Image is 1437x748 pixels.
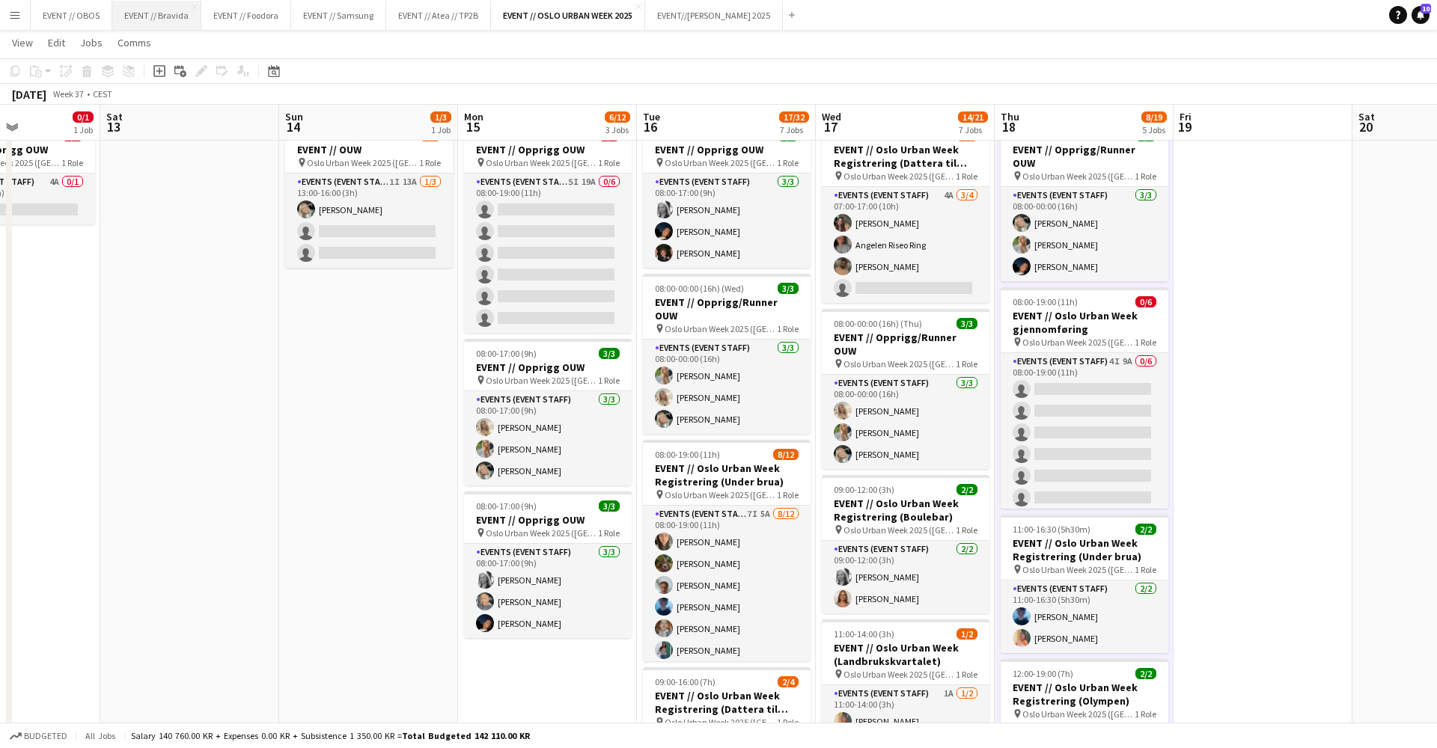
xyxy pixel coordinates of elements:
[834,484,894,495] span: 09:00-12:00 (3h)
[779,111,809,123] span: 17/32
[1141,111,1167,123] span: 8/19
[956,171,977,182] span: 1 Role
[655,449,720,460] span: 08:00-19:00 (11h)
[464,174,632,333] app-card-role: Events (Event Staff)5I19A0/608:00-19:00 (11h)
[605,111,630,123] span: 6/12
[822,143,989,170] h3: EVENT // Oslo Urban Week Registrering (Dattera til [GEOGRAPHIC_DATA])
[464,143,632,156] h3: EVENT // Opprigg OUW
[1001,580,1168,653] app-card-role: Events (Event Staff)2/211:00-16:30 (5h30m)[PERSON_NAME][PERSON_NAME]
[73,124,93,135] div: 1 Job
[419,157,441,168] span: 1 Role
[598,375,620,386] span: 1 Role
[1013,524,1090,535] span: 11:00-16:30 (5h30m)
[643,295,811,322] h3: EVENT // Opprigg/Runner OUW
[641,118,660,135] span: 16
[1177,118,1192,135] span: 19
[285,143,453,156] h3: EVENT // OUW
[1022,564,1135,575] span: Oslo Urban Week 2025 ([GEOGRAPHIC_DATA])
[777,489,799,500] span: 1 Role
[643,462,811,488] h3: EVENT // Oslo Urban Week Registrering (Under brua)
[598,157,620,168] span: 1 Role
[486,527,598,539] span: Oslo Urban Week 2025 ([GEOGRAPHIC_DATA])
[1022,337,1135,348] span: Oslo Urban Week 2025 ([GEOGRAPHIC_DATA])
[1358,110,1375,123] span: Sat
[464,121,632,333] div: 08:00-19:00 (11h)0/6EVENT // Opprigg OUW Oslo Urban Week 2025 ([GEOGRAPHIC_DATA])1 RoleEvents (Ev...
[491,1,645,30] button: EVENT // OSLO URBAN WEEK 2025
[283,118,303,135] span: 14
[402,730,530,741] span: Total Budgeted 142 110.00 KR
[1001,287,1168,509] app-job-card: 08:00-19:00 (11h)0/6EVENT // Oslo Urban Week gjennomføring Oslo Urban Week 2025 ([GEOGRAPHIC_DATA...
[956,358,977,370] span: 1 Role
[1013,296,1078,307] span: 08:00-19:00 (11h)
[48,36,65,49] span: Edit
[843,669,956,680] span: Oslo Urban Week 2025 ([GEOGRAPHIC_DATA])
[643,689,811,716] h3: EVENT // Oslo Urban Week Registrering (Dattera til [GEOGRAPHIC_DATA])
[1180,110,1192,123] span: Fri
[1135,564,1156,575] span: 1 Role
[778,676,799,687] span: 2/4
[12,87,46,102] div: [DATE]
[643,274,811,434] div: 08:00-00:00 (16h) (Wed)3/3EVENT // Opprigg/Runner OUW Oslo Urban Week 2025 ([GEOGRAPHIC_DATA])1 R...
[486,375,598,386] span: Oslo Urban Week 2025 ([GEOGRAPHIC_DATA])
[1135,524,1156,535] span: 2/2
[104,118,123,135] span: 13
[834,318,922,329] span: 08:00-00:00 (16h) (Thu)
[285,121,453,268] app-job-card: 13:00-16:00 (3h)1/3EVENT // OUW Oslo Urban Week 2025 ([GEOGRAPHIC_DATA])1 RoleEvents (Event Staff...
[112,1,201,30] button: EVENT // Bravida
[605,124,629,135] div: 3 Jobs
[822,331,989,358] h3: EVENT // Opprigg/Runner OUW
[49,88,87,99] span: Week 37
[1001,143,1168,170] h3: EVENT // Opprigg/Runner OUW
[24,731,67,741] span: Budgeted
[843,358,956,370] span: Oslo Urban Week 2025 ([GEOGRAPHIC_DATA])
[822,121,989,303] div: 07:00-17:00 (10h)3/4EVENT // Oslo Urban Week Registrering (Dattera til [GEOGRAPHIC_DATA]) Oslo Ur...
[201,1,291,30] button: EVENT // Foodora
[655,676,716,687] span: 09:00-16:00 (7h)
[1001,353,1168,512] app-card-role: Events (Event Staff)4I9A0/608:00-19:00 (11h)
[93,88,112,99] div: CEST
[599,500,620,512] span: 3/3
[462,118,483,135] span: 15
[822,475,989,613] div: 09:00-12:00 (3h)2/2EVENT // Oslo Urban Week Registrering (Boulebar) Oslo Urban Week 2025 ([GEOGRA...
[431,124,451,135] div: 1 Job
[1001,309,1168,336] h3: EVENT // Oslo Urban Week gjennomføring
[822,541,989,613] app-card-role: Events (Event Staff)2/209:00-12:00 (3h)[PERSON_NAME][PERSON_NAME]
[822,497,989,524] h3: EVENT // Oslo Urban Week Registrering (Boulebar)
[476,348,537,359] span: 08:00-17:00 (9h)
[464,391,632,485] app-card-role: Events (Event Staff)3/308:00-17:00 (9h)[PERSON_NAME][PERSON_NAME][PERSON_NAME]
[464,110,483,123] span: Mon
[1001,515,1168,653] div: 11:00-16:30 (5h30m)2/2EVENT // Oslo Urban Week Registrering (Under brua) Oslo Urban Week 2025 ([G...
[998,118,1019,135] span: 18
[1142,124,1166,135] div: 5 Jobs
[645,1,783,30] button: EVENT//[PERSON_NAME] 2025
[464,491,632,638] app-job-card: 08:00-17:00 (9h)3/3EVENT // Opprigg OUW Oslo Urban Week 2025 ([GEOGRAPHIC_DATA])1 RoleEvents (Eve...
[1001,110,1019,123] span: Thu
[476,500,537,512] span: 08:00-17:00 (9h)
[1001,121,1168,281] app-job-card: 08:00-00:00 (16h) (Fri)3/3EVENT // Opprigg/Runner OUW Oslo Urban Week 2025 ([GEOGRAPHIC_DATA])1 R...
[12,36,33,49] span: View
[956,669,977,680] span: 1 Role
[1412,6,1430,24] a: 10
[131,730,530,741] div: Salary 140 760.00 KR + Expenses 0.00 KR + Subsistence 1 350.00 KR =
[118,36,151,49] span: Comms
[106,110,123,123] span: Sat
[430,111,451,123] span: 1/3
[464,339,632,485] app-job-card: 08:00-17:00 (9h)3/3EVENT // Opprigg OUW Oslo Urban Week 2025 ([GEOGRAPHIC_DATA])1 RoleEvents (Eve...
[73,111,94,123] span: 0/1
[285,174,453,268] app-card-role: Events (Event Staff)1I13A1/313:00-16:00 (3h)[PERSON_NAME]
[7,728,70,744] button: Budgeted
[82,730,118,741] span: All jobs
[665,323,777,334] span: Oslo Urban Week 2025 ([GEOGRAPHIC_DATA])
[643,340,811,434] app-card-role: Events (Event Staff)3/308:00-00:00 (16h)[PERSON_NAME][PERSON_NAME][PERSON_NAME]
[6,33,39,52] a: View
[1022,171,1135,182] span: Oslo Urban Week 2025 ([GEOGRAPHIC_DATA])
[643,121,811,268] app-job-card: 08:00-17:00 (9h)3/3EVENT // Opprigg OUW Oslo Urban Week 2025 ([GEOGRAPHIC_DATA])1 RoleEvents (Eve...
[31,1,112,30] button: EVENT // OBOS
[643,143,811,156] h3: EVENT // Opprigg OUW
[643,440,811,661] app-job-card: 08:00-19:00 (11h)8/12EVENT // Oslo Urban Week Registrering (Under brua) Oslo Urban Week 2025 ([GE...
